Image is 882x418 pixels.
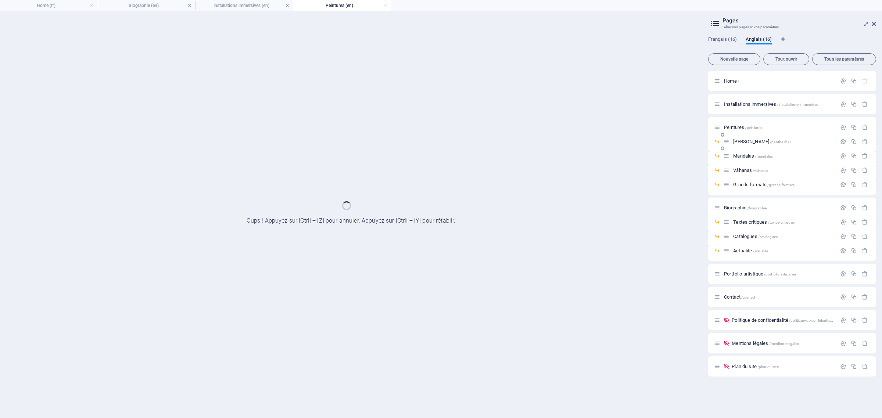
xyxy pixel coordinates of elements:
[731,168,836,173] div: Vâhanas/vahanas
[840,167,846,173] div: Paramètres
[840,340,846,346] div: Paramètres
[840,153,846,159] div: Paramètres
[708,36,876,50] div: Onglets langues
[862,78,868,84] div: La page de départ ne peut pas être supprimée.
[840,233,846,239] div: Paramètres
[840,78,846,84] div: Paramètres
[770,140,790,144] span: /pantha-rhei
[862,219,868,225] div: Supprimer
[729,364,836,369] div: Plan du site/plan-du-site
[731,234,836,239] div: Catalogues/catalogues
[862,124,868,130] div: Supprimer
[862,271,868,277] div: Supprimer
[862,138,868,145] div: Supprimer
[840,363,846,370] div: Paramètres
[733,182,795,187] span: Cliquez pour ouvrir la page.
[840,181,846,188] div: Paramètres
[862,101,868,107] div: Supprimer
[840,271,846,277] div: Paramètres
[851,101,857,107] div: Dupliquer
[757,365,779,369] span: /plan-du-site
[840,101,846,107] div: Paramètres
[731,248,836,253] div: Actualité/actualite
[747,206,767,210] span: /biographie
[732,340,799,346] span: Cliquez pour ouvrir la page.
[708,53,760,65] button: Nouvelle page
[722,79,836,83] div: Home/
[840,124,846,130] div: Paramètres
[98,1,196,10] h4: Biographie (en)
[708,35,737,45] span: Français (16)
[741,295,755,299] span: /contact
[733,219,795,225] span: Cliquez pour ouvrir la page.
[755,154,772,158] span: /mandalas
[777,102,818,107] span: /installations-immersives
[769,342,799,346] span: /mentions-legales
[851,340,857,346] div: Dupliquer
[723,24,861,30] h3: Gérer vos pages et vos paramètres
[733,139,790,144] span: Cliquez pour ouvrir la page.
[862,181,868,188] div: Supprimer
[724,294,755,300] span: Cliquez pour ouvrir la page.
[851,124,857,130] div: Dupliquer
[851,363,857,370] div: Dupliquer
[862,205,868,211] div: Supprimer
[733,248,768,253] span: Cliquez pour ouvrir la page.
[851,205,857,211] div: Dupliquer
[815,57,873,61] span: Tous les paramètres
[731,139,836,144] div: [PERSON_NAME]/pantha-rhei
[746,35,772,45] span: Anglais (16)
[722,205,836,210] div: Biographie/biographie
[812,53,876,65] button: Tous les paramètres
[731,154,836,158] div: Mandalas/mandalas
[763,53,809,65] button: Tout ouvrir
[711,57,757,61] span: Nouvelle page
[851,78,857,84] div: Dupliquer
[862,153,868,159] div: Supprimer
[758,235,778,239] span: /catalogues
[722,295,836,299] div: Contact/contact
[862,317,868,323] div: Supprimer
[764,272,796,276] span: /portfolio-artistique
[731,220,836,224] div: Textes critiques/textes-critiques
[840,219,846,225] div: Paramètres
[724,271,796,277] span: Cliquez pour ouvrir la page.
[840,138,846,145] div: Paramètres
[862,363,868,370] div: Supprimer
[724,125,762,130] span: Peintures
[767,57,806,61] span: Tout ouvrir
[851,167,857,173] div: Dupliquer
[851,248,857,254] div: Dupliquer
[789,318,835,322] span: /politique-de-confidentialite
[862,294,868,300] div: Supprimer
[851,181,857,188] div: Dupliquer
[851,271,857,277] div: Dupliquer
[724,78,739,84] span: Cliquez pour ouvrir la page.
[840,248,846,254] div: Paramètres
[768,220,795,224] span: /textes-critiques
[851,294,857,300] div: Dupliquer
[724,101,818,107] span: Installations immersives
[722,102,836,107] div: Installations immersives/installations-immersives
[729,341,836,346] div: Mentions légales/mentions-legales
[767,183,795,187] span: /grands-formats
[851,317,857,323] div: Dupliquer
[851,219,857,225] div: Dupliquer
[840,317,846,323] div: Paramètres
[753,169,768,173] span: /vahanas
[732,317,835,323] span: Cliquez pour ouvrir la page.
[738,79,739,83] span: /
[723,17,876,24] h2: Pages
[733,153,772,159] span: Cliquez pour ouvrir la page.
[862,340,868,346] div: Supprimer
[722,271,836,276] div: Portfolio artistique/portfolio-artistique
[722,125,836,130] div: Peintures/peintures
[733,234,778,239] span: Cliquez pour ouvrir la page.
[840,294,846,300] div: Paramètres
[196,1,293,10] h4: Installations immersives (en)
[840,205,846,211] div: Paramètres
[851,233,857,239] div: Dupliquer
[733,167,768,173] span: Cliquez pour ouvrir la page.
[862,233,868,239] div: Supprimer
[293,1,391,10] h4: Peintures (en)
